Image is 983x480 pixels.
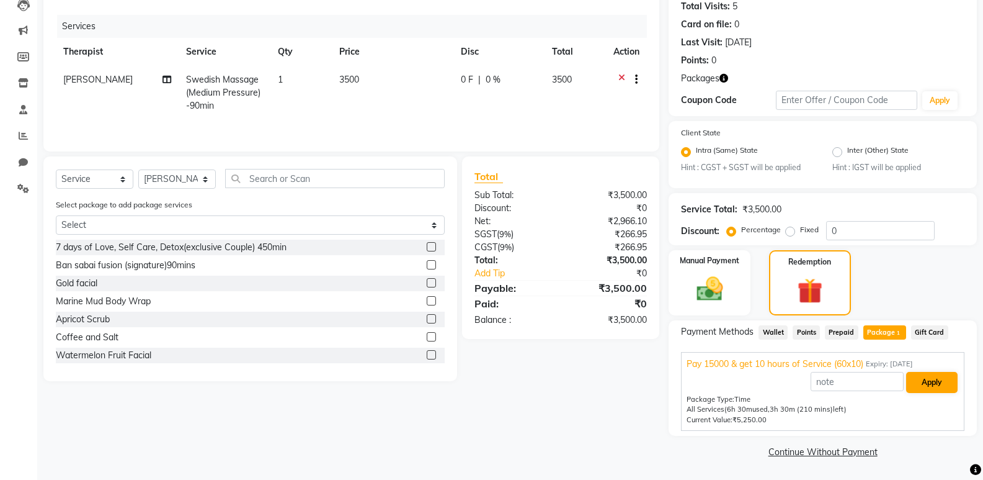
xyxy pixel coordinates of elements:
[465,314,561,327] div: Balance :
[278,74,283,85] span: 1
[332,38,453,66] th: Price
[465,267,577,280] a: Add Tip
[486,73,500,86] span: 0 %
[56,331,118,344] div: Coffee and Salt
[561,241,656,254] div: ₹266.95
[561,189,656,202] div: ₹3,500.00
[696,145,758,160] label: Intra (Same) State
[57,15,656,38] div: Services
[56,259,195,272] div: Ban sabai fusion (signature)90mins
[577,267,656,280] div: ₹0
[681,54,709,67] div: Points:
[186,74,260,111] span: Swedish Massage (Medium Pressure)-90min
[681,203,737,216] div: Service Total:
[725,36,752,49] div: [DATE]
[866,359,913,369] span: Expiry: [DATE]
[895,330,902,337] span: 1
[776,91,917,110] input: Enter Offer / Coupon Code
[270,38,332,66] th: Qty
[724,405,847,414] span: used, left)
[758,325,788,340] span: Wallet
[465,296,561,311] div: Paid:
[742,203,781,216] div: ₹3,500.00
[179,38,270,66] th: Service
[56,241,287,254] div: 7 days of Love, Self Care, Detox(exclusive Couple) 450min
[465,254,561,267] div: Total:
[734,18,739,31] div: 0
[561,254,656,267] div: ₹3,500.00
[465,228,561,241] div: ( )
[461,73,473,86] span: 0 F
[681,127,721,138] label: Client State
[339,74,359,85] span: 3500
[561,281,656,296] div: ₹3,500.00
[681,162,813,173] small: Hint : CGST + SGST will be applied
[724,405,752,414] span: (6h 30m
[56,313,110,326] div: Apricot Scrub
[545,38,606,66] th: Total
[465,202,561,215] div: Discount:
[788,256,831,268] label: Redemption
[474,170,503,183] span: Total
[800,224,819,235] label: Fixed
[56,349,151,362] div: Watermelon Fruit Facial
[465,215,561,228] div: Net:
[732,415,767,424] span: ₹5,250.00
[681,225,719,238] div: Discount:
[687,395,734,404] span: Package Type:
[671,446,974,459] a: Continue Without Payment
[790,275,830,306] img: _gift.svg
[465,281,561,296] div: Payable:
[770,405,833,414] span: 3h 30m (210 mins)
[552,74,572,85] span: 3500
[687,405,724,414] span: All Services
[680,255,739,266] label: Manual Payment
[453,38,545,66] th: Disc
[687,415,732,424] span: Current Value:
[847,145,909,160] label: Inter (Other) State
[606,38,647,66] th: Action
[561,296,656,311] div: ₹0
[688,274,731,304] img: _cash.svg
[911,325,948,340] span: Gift Card
[811,372,904,391] input: note
[465,241,561,254] div: ( )
[500,242,512,252] span: 9%
[863,325,906,340] span: Package
[225,169,445,188] input: Search or Scan
[681,36,723,49] div: Last Visit:
[63,74,133,85] span: [PERSON_NAME]
[734,395,750,404] span: Time
[825,325,858,340] span: Prepaid
[561,228,656,241] div: ₹266.95
[681,325,754,338] span: Payment Methods
[681,18,732,31] div: Card on file:
[906,372,958,393] button: Apply
[474,229,497,240] span: SGST
[681,94,775,107] div: Coupon Code
[741,224,781,235] label: Percentage
[561,215,656,228] div: ₹2,966.10
[832,162,964,173] small: Hint : IGST will be applied
[56,38,179,66] th: Therapist
[687,358,863,371] span: Pay 15000 & get 10 hours of Service (60x10)
[499,229,511,239] span: 9%
[681,72,719,85] span: Packages
[711,54,716,67] div: 0
[922,91,958,110] button: Apply
[56,199,192,211] label: Select package to add package services
[56,277,97,290] div: Gold facial
[465,189,561,202] div: Sub Total:
[478,73,481,86] span: |
[56,295,151,308] div: Marine Mud Body Wrap
[561,314,656,327] div: ₹3,500.00
[474,242,497,253] span: CGST
[793,325,820,340] span: Points
[561,202,656,215] div: ₹0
